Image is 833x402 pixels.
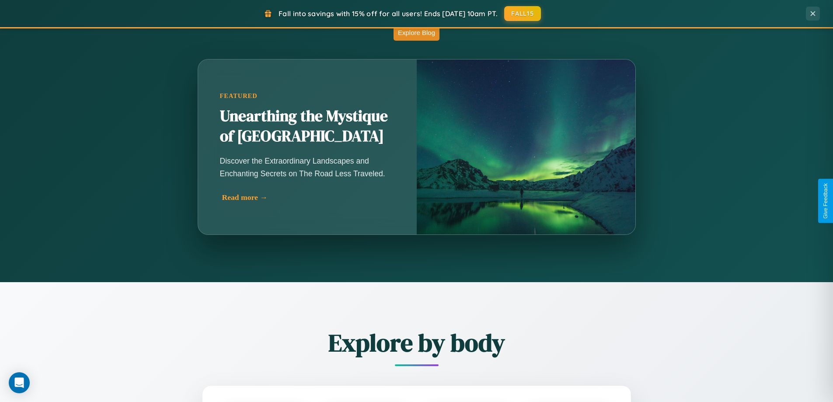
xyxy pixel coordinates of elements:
div: Open Intercom Messenger [9,372,30,393]
button: FALL15 [504,6,541,21]
div: Give Feedback [823,183,829,219]
div: Read more → [222,193,397,202]
span: Fall into savings with 15% off for all users! Ends [DATE] 10am PT. [279,9,498,18]
div: Featured [220,92,395,100]
h2: Explore by body [154,326,679,360]
p: Discover the Extraordinary Landscapes and Enchanting Secrets on The Road Less Traveled. [220,155,395,179]
button: Explore Blog [394,24,439,41]
h2: Unearthing the Mystique of [GEOGRAPHIC_DATA] [220,106,395,147]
